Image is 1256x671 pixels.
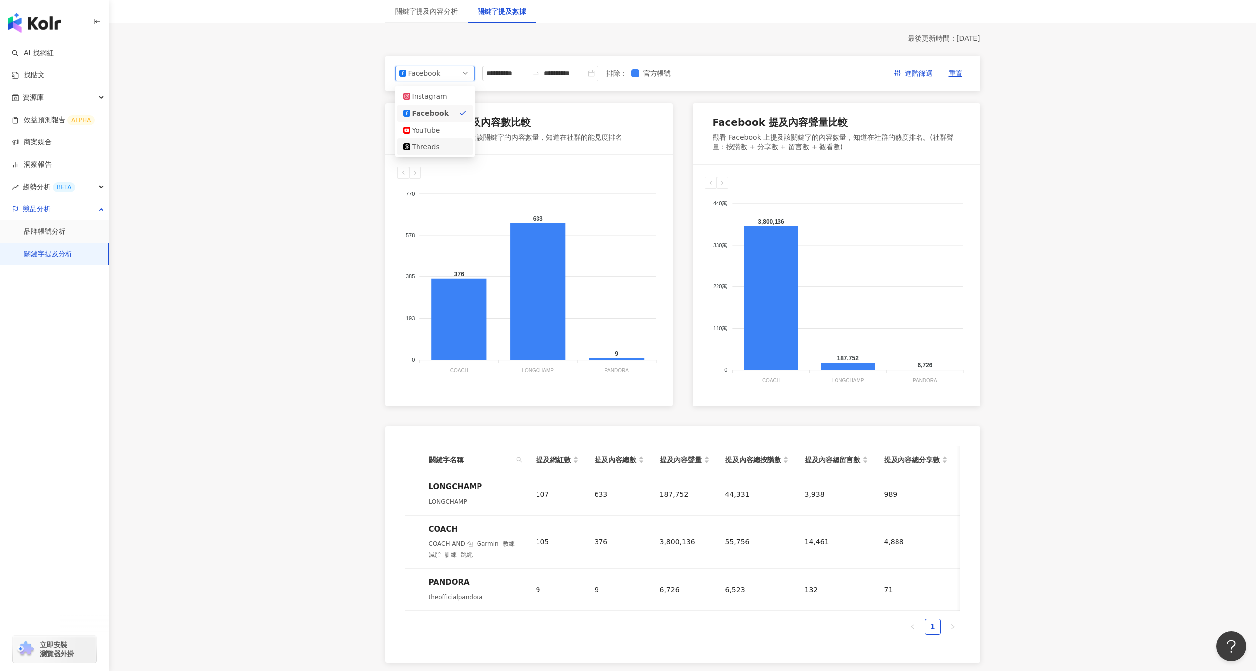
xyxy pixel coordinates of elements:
div: 9 [536,584,579,595]
tspan: 220萬 [713,283,727,289]
th: 提及內容總分享數 [876,446,956,473]
div: 3,800,136 [660,537,710,547]
div: 觀看 Facebook 上提及該關鍵字的內容數量，知道在社群的能見度排名 [405,133,623,143]
span: 關鍵字名稱 [429,454,512,465]
tspan: 0 [412,357,415,363]
li: 1 [925,619,941,635]
img: chrome extension [16,641,35,657]
tspan: PANDORA [913,377,937,383]
span: right [950,624,956,630]
a: searchAI 找網紅 [12,48,54,58]
span: 提及內容總留言數 [805,454,860,465]
tspan: 193 [406,316,415,322]
span: 提及內容聲量 [660,454,702,465]
span: search [516,457,522,463]
tspan: 578 [406,232,415,238]
a: 1 [925,619,940,634]
span: 提及網紅數 [536,454,571,465]
tspan: COACH [450,368,468,373]
div: BETA [53,182,75,192]
div: 132 [805,584,868,595]
img: logo [8,13,61,33]
button: 進階篩選 [886,66,941,81]
tspan: PANDORA [604,368,629,373]
th: 提及內容總數 [587,446,652,473]
div: LONGCHAMP [429,481,520,492]
div: Facebook [408,66,440,81]
div: 3,938 [805,489,868,500]
span: 競品分析 [23,198,51,220]
iframe: Help Scout Beacon - Open [1216,631,1246,661]
th: 提及內容總按讚數 [718,446,797,473]
div: Instagram [412,91,444,102]
div: Threads [412,141,444,152]
tspan: COACH [762,377,779,383]
span: to [532,69,540,77]
tspan: 0 [724,367,727,373]
a: 關鍵字提及分析 [24,249,72,259]
a: 品牌帳號分析 [24,227,65,237]
th: 提及內容聲量 [652,446,718,473]
span: 進階篩選 [905,66,933,82]
div: 6,726 [660,584,710,595]
tspan: LONGCHAMP [522,368,554,373]
div: COACH [429,524,520,535]
span: 提及內容總按讚數 [725,454,781,465]
div: 9 [595,584,644,595]
div: Facebook 提及內容數比較 [405,115,531,129]
tspan: 110萬 [713,325,727,331]
div: Facebook 提及內容聲量比較 [713,115,848,129]
div: 71 [884,584,948,595]
a: 效益預測報告ALPHA [12,115,95,125]
div: 6,523 [725,584,789,595]
label: 排除 ： [606,68,627,79]
li: Previous Page [905,619,921,635]
tspan: LONGCHAMP [832,377,864,383]
tspan: 440萬 [713,200,727,206]
a: 商案媒合 [12,137,52,147]
button: 重置 [941,66,970,81]
span: 官方帳號 [639,68,675,79]
tspan: 385 [406,274,415,280]
span: rise [12,184,19,191]
div: theofficialpandora [429,592,520,603]
th: 提及內容總留言數 [797,446,876,473]
div: 633 [595,489,644,500]
th: 提及內容總互動數 [956,446,1035,473]
a: 找貼文 [12,70,45,80]
th: 提及網紅數 [528,446,587,473]
button: right [945,619,960,635]
div: 105 [536,537,579,547]
span: search [514,452,524,467]
tspan: 770 [406,191,415,197]
div: 關鍵字提及數據 [478,6,526,17]
div: 989 [884,489,948,500]
div: 55,756 [725,537,789,547]
span: 重置 [949,66,962,82]
div: 最後更新時間 ： [DATE] [385,34,980,44]
div: COACH AND 包 -Garmin -教練 -減脂 -訓練 -跳繩 [429,538,520,560]
a: chrome extension立即安裝 瀏覽器外掛 [13,636,96,663]
span: 趨勢分析 [23,176,75,198]
div: 44,331 [725,489,789,500]
div: YouTube [412,125,444,135]
div: 4,888 [884,537,948,547]
div: 14,461 [805,537,868,547]
tspan: 330萬 [713,242,727,248]
span: 立即安裝 瀏覽器外掛 [40,640,74,658]
a: 洞察報告 [12,160,52,170]
span: left [910,624,916,630]
div: 107 [536,489,579,500]
span: 提及內容總數 [595,454,636,465]
div: 376 [595,537,644,547]
div: 187,752 [660,489,710,500]
div: 觀看 Facebook 上提及該關鍵字的內容數量，知道在社群的熱度排名。(社群聲量：按讚數 + 分享數 + 留言數 + 觀看數) [713,133,960,152]
div: LONGCHAMP [429,496,520,507]
li: Next Page [945,619,960,635]
div: PANDORA [429,577,520,588]
div: 關鍵字提及內容分析 [395,6,458,17]
button: left [905,619,921,635]
span: 資源庫 [23,86,44,109]
div: Facebook [412,108,444,119]
span: swap-right [532,69,540,77]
